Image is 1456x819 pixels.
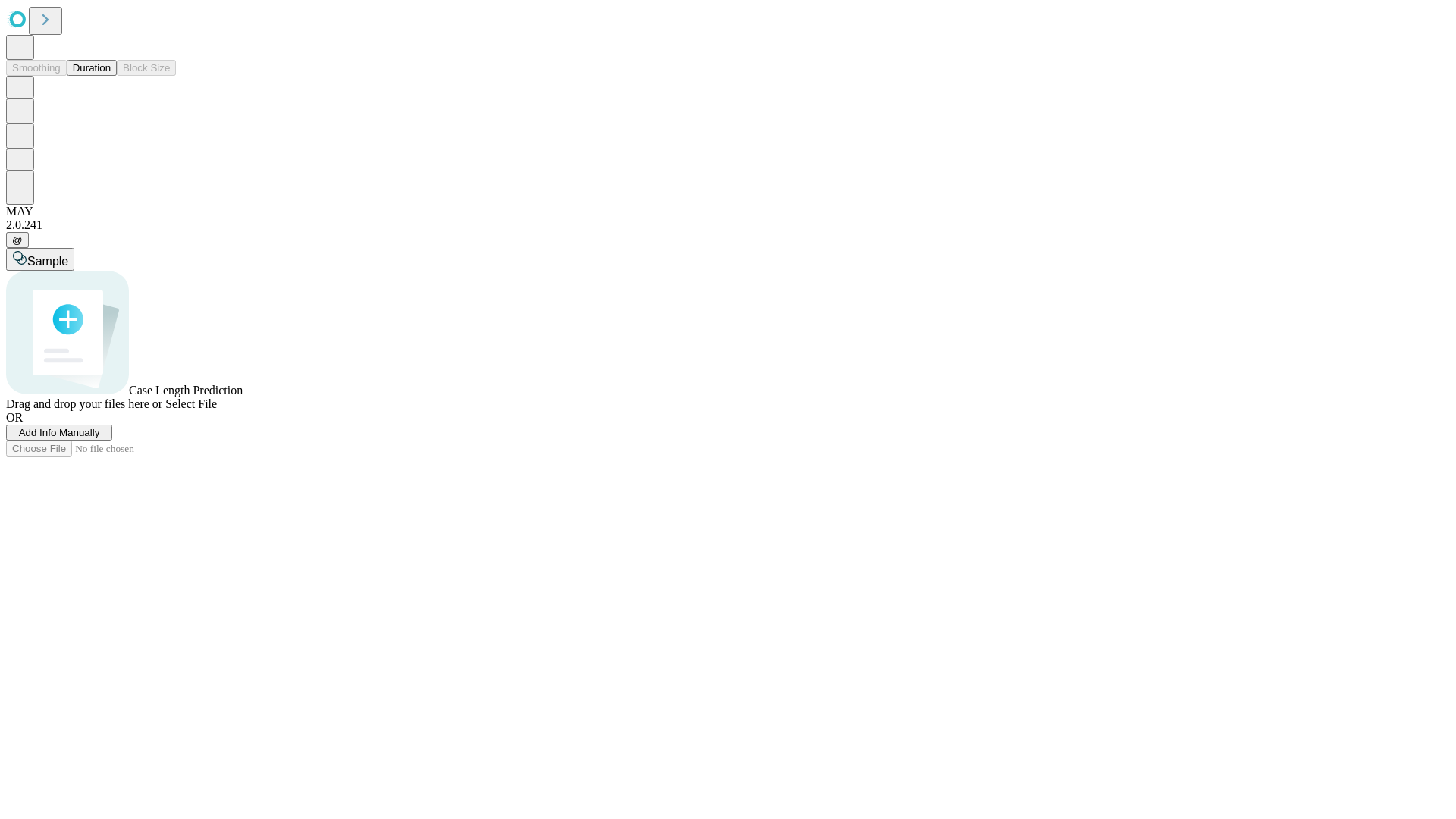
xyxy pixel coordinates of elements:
[6,397,162,410] span: Drag and drop your files here or
[12,234,23,246] span: @
[6,205,1450,218] div: MAY
[129,384,243,397] span: Case Length Prediction
[19,427,100,438] span: Add Info Manually
[6,411,23,424] span: OR
[67,60,117,76] button: Duration
[27,255,68,268] span: Sample
[117,60,176,76] button: Block Size
[6,218,1450,232] div: 2.0.241
[6,232,29,248] button: @
[6,248,74,271] button: Sample
[165,397,217,410] span: Select File
[6,60,67,76] button: Smoothing
[6,425,112,441] button: Add Info Manually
